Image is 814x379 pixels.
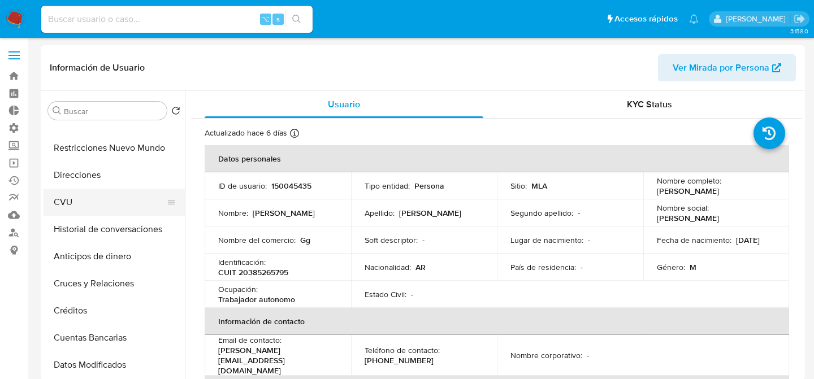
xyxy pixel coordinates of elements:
p: Nacionalidad : [365,262,411,272]
th: Información de contacto [205,308,789,335]
button: Ver Mirada por Persona [658,54,796,81]
p: Nombre del comercio : [218,235,296,245]
p: [PERSON_NAME] [657,186,719,196]
th: Datos personales [205,145,789,172]
button: Créditos [44,297,185,324]
span: Usuario [328,98,360,111]
button: Anticipos de dinero [44,243,185,270]
p: Estado Civil : [365,289,406,299]
a: Salir [794,13,806,25]
span: ⌥ [261,14,270,24]
p: Actualizado hace 6 días [205,128,287,138]
p: Sitio : [510,181,527,191]
p: Soft descriptor : [365,235,418,245]
span: s [276,14,280,24]
p: Segundo apellido : [510,208,573,218]
p: Nombre : [218,208,248,218]
span: KYC Status [627,98,672,111]
button: CVU [44,189,176,216]
p: 150045435 [271,181,311,191]
p: - [581,262,583,272]
p: Nombre completo : [657,176,721,186]
p: [PERSON_NAME][EMAIL_ADDRESS][DOMAIN_NAME] [218,345,333,376]
input: Buscar usuario o caso... [41,12,313,27]
p: CUIT 20385265795 [218,267,288,277]
button: Cruces y Relaciones [44,270,185,297]
p: Nombre corporativo : [510,350,582,360]
button: Datos Modificados [44,351,185,378]
p: Gg [300,235,310,245]
p: - [422,235,425,245]
button: Cuentas Bancarias [44,324,185,351]
p: M [690,262,696,272]
p: Persona [414,181,444,191]
p: [PERSON_NAME] [399,208,461,218]
button: Volver al orden por defecto [171,106,180,119]
p: AR [415,262,426,272]
button: Restricciones Nuevo Mundo [44,134,185,162]
p: País de residencia : [510,262,576,272]
p: ID de usuario : [218,181,267,191]
p: Lugar de nacimiento : [510,235,583,245]
p: [PERSON_NAME] [253,208,315,218]
p: - [578,208,580,218]
button: Historial de conversaciones [44,216,185,243]
p: [DATE] [736,235,760,245]
p: Ocupación : [218,284,258,294]
p: [PERSON_NAME] [657,213,719,223]
p: Nombre social : [657,203,709,213]
p: Email de contacto : [218,335,282,345]
p: Tipo entidad : [365,181,410,191]
input: Buscar [64,106,162,116]
a: Notificaciones [689,14,699,24]
button: search-icon [285,11,308,27]
button: Buscar [53,106,62,115]
p: facundo.marin@mercadolibre.com [726,14,790,24]
h1: Información de Usuario [50,62,145,73]
p: Fecha de nacimiento : [657,235,731,245]
p: Trabajador autonomo [218,294,295,304]
span: Accesos rápidos [614,13,678,25]
p: Apellido : [365,208,395,218]
p: Teléfono de contacto : [365,345,440,355]
p: - [588,235,590,245]
p: Género : [657,262,685,272]
span: Ver Mirada por Persona [673,54,769,81]
button: Direcciones [44,162,185,189]
p: Identificación : [218,257,266,267]
p: - [587,350,589,360]
p: [PHONE_NUMBER] [365,355,434,365]
p: MLA [531,181,547,191]
p: - [411,289,413,299]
